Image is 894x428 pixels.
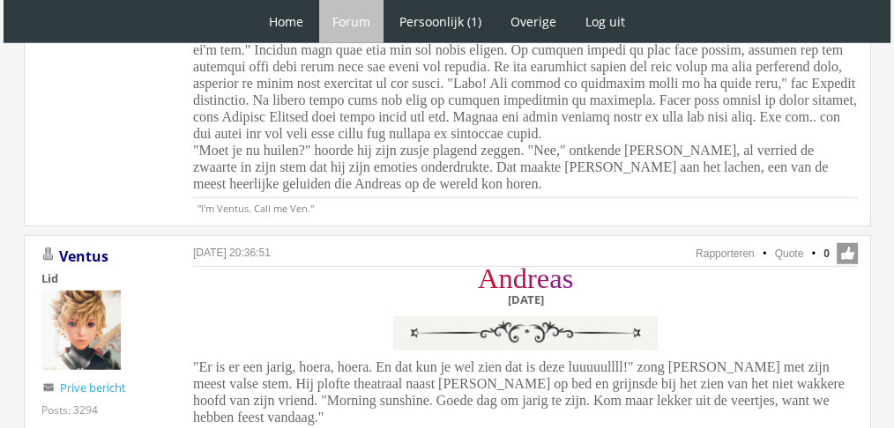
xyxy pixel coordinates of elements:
[41,402,98,417] div: Posts: 3294
[478,262,498,294] span: A
[41,270,165,286] div: Lid
[41,291,121,370] img: Ventus
[59,247,108,266] a: Ventus
[508,291,544,307] b: [DATE]
[549,262,562,294] span: a
[389,312,662,355] img: vFZgZrq.png
[527,262,537,294] span: r
[498,262,512,294] span: n
[837,243,858,264] span: Like deze post
[513,262,527,294] span: d
[537,262,549,294] span: e
[562,262,574,294] span: s
[41,247,56,262] img: Gebruiker is offline
[193,197,858,215] p: "I'm Ventus. Call me Ven."
[775,247,804,260] a: Quote
[823,246,830,262] span: 0
[193,247,271,259] a: [DATE] 20:36:51
[60,380,126,395] a: Prive bericht
[193,359,845,424] span: "Er is er een jarig, hoera, hoera. En dat kun je wel zien dat is deze luuuuullll!" zong [PERSON_N...
[696,247,755,260] a: Rapporteren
